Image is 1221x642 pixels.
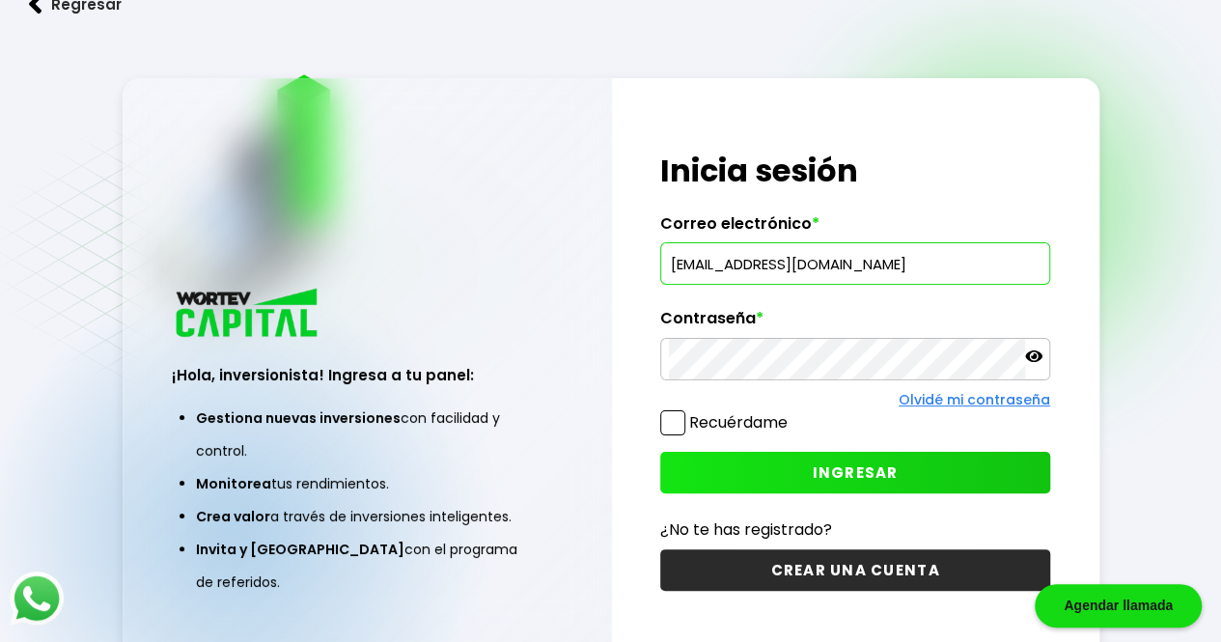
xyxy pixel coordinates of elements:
span: Invita y [GEOGRAPHIC_DATA] [196,540,404,559]
span: Gestiona nuevas inversiones [196,408,401,428]
button: INGRESAR [660,452,1050,493]
label: Contraseña [660,309,1050,338]
div: Agendar llamada [1035,584,1202,628]
span: Monitorea [196,474,271,493]
li: con facilidad y control. [196,402,538,467]
img: logo_wortev_capital [172,286,324,343]
a: Olvidé mi contraseña [899,390,1050,409]
button: CREAR UNA CUENTA [660,549,1050,591]
h3: ¡Hola, inversionista! Ingresa a tu panel: [172,364,562,386]
input: hola@wortev.capital [669,243,1041,284]
a: ¿No te has registrado?CREAR UNA CUENTA [660,517,1050,591]
img: logos_whatsapp-icon.242b2217.svg [10,572,64,626]
h1: Inicia sesión [660,148,1050,194]
label: Recuérdame [689,411,788,433]
span: Crea valor [196,507,270,526]
li: tus rendimientos. [196,467,538,500]
li: con el programa de referidos. [196,533,538,599]
span: INGRESAR [813,462,899,483]
label: Correo electrónico [660,214,1050,243]
p: ¿No te has registrado? [660,517,1050,542]
li: a través de inversiones inteligentes. [196,500,538,533]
